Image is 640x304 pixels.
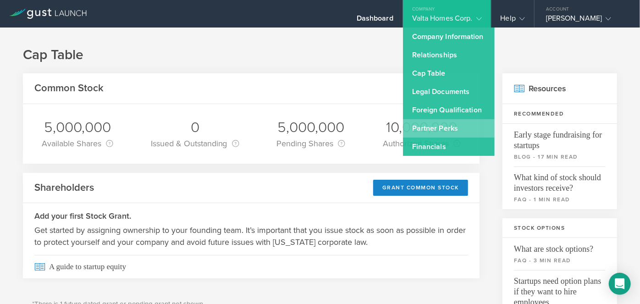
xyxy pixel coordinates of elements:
[42,118,113,137] div: 5,000,000
[514,238,606,254] span: What are stock options?
[34,82,104,95] h2: Common Stock
[383,137,461,150] div: Authorized Shares
[546,14,624,28] div: [PERSON_NAME]
[514,124,606,151] span: Early stage fundraising for startups
[373,180,468,196] div: Grant Common Stock
[514,256,606,265] small: faq - 3 min read
[502,104,617,124] h3: Recommended
[34,181,94,194] h2: Shareholders
[502,73,617,104] h2: Resources
[502,218,617,238] h3: Stock Options
[23,255,480,278] a: A guide to startup equity
[34,255,468,278] span: A guide to startup equity
[34,210,468,222] h3: Add your first Stock Grant.
[609,273,631,295] div: Open Intercom Messenger
[502,124,617,166] a: Early stage fundraising for startupsblog - 17 min read
[151,118,239,137] div: 0
[34,224,468,248] p: Get started by assigning ownership to your founding team. It’s important that you issue stock as ...
[23,46,617,64] h1: Cap Table
[502,166,617,209] a: What kind of stock should investors receive?faq - 1 min read
[357,14,393,28] div: Dashboard
[151,137,239,150] div: Issued & Outstanding
[276,137,345,150] div: Pending Shares
[514,195,606,204] small: faq - 1 min read
[412,14,482,28] div: Valta Homes Corp.
[501,14,525,28] div: Help
[383,118,461,137] div: 10,000,000
[514,166,606,193] span: What kind of stock should investors receive?
[42,137,113,150] div: Available Shares
[276,118,345,137] div: 5,000,000
[502,238,617,270] a: What are stock options?faq - 3 min read
[514,153,606,161] small: blog - 17 min read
